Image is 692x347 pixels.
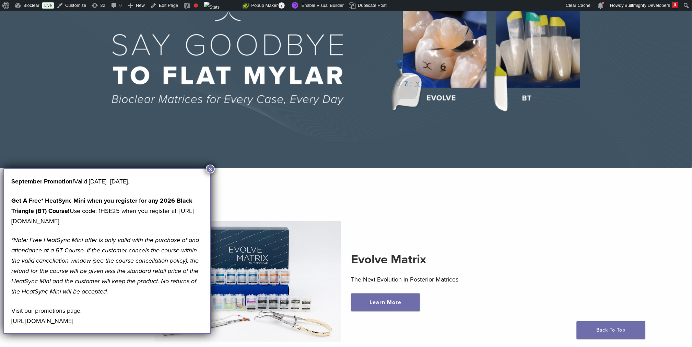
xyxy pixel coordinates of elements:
[42,2,54,9] a: Live
[279,2,285,9] span: 2
[206,165,215,173] button: Close
[11,176,203,187] p: Valid [DATE]–[DATE].
[625,3,670,8] span: Builtmighty Developers
[11,306,203,326] p: Visit our promotions page: [URL][DOMAIN_NAME]
[11,178,74,185] strong: September Promotion!
[351,274,538,285] p: The Next Evolution in Posterior Matrices
[577,321,645,339] a: Back To Top
[155,221,341,342] img: Evolve Matrix
[351,294,420,311] a: Learn More
[11,195,203,226] p: Use code: 1HSE25 when you register at: [URL][DOMAIN_NAME]
[351,251,538,268] h2: Evolve Matrix
[204,2,243,10] img: Views over 48 hours. Click for more Jetpack Stats.
[11,197,192,215] strong: Get A Free* HeatSync Mini when you register for any 2026 Black Triangle (BT) Course!
[11,236,199,295] em: *Note: Free HeatSync Mini offer is only valid with the purchase of and attendance at a BT Course....
[194,3,198,8] div: Focus keyphrase not set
